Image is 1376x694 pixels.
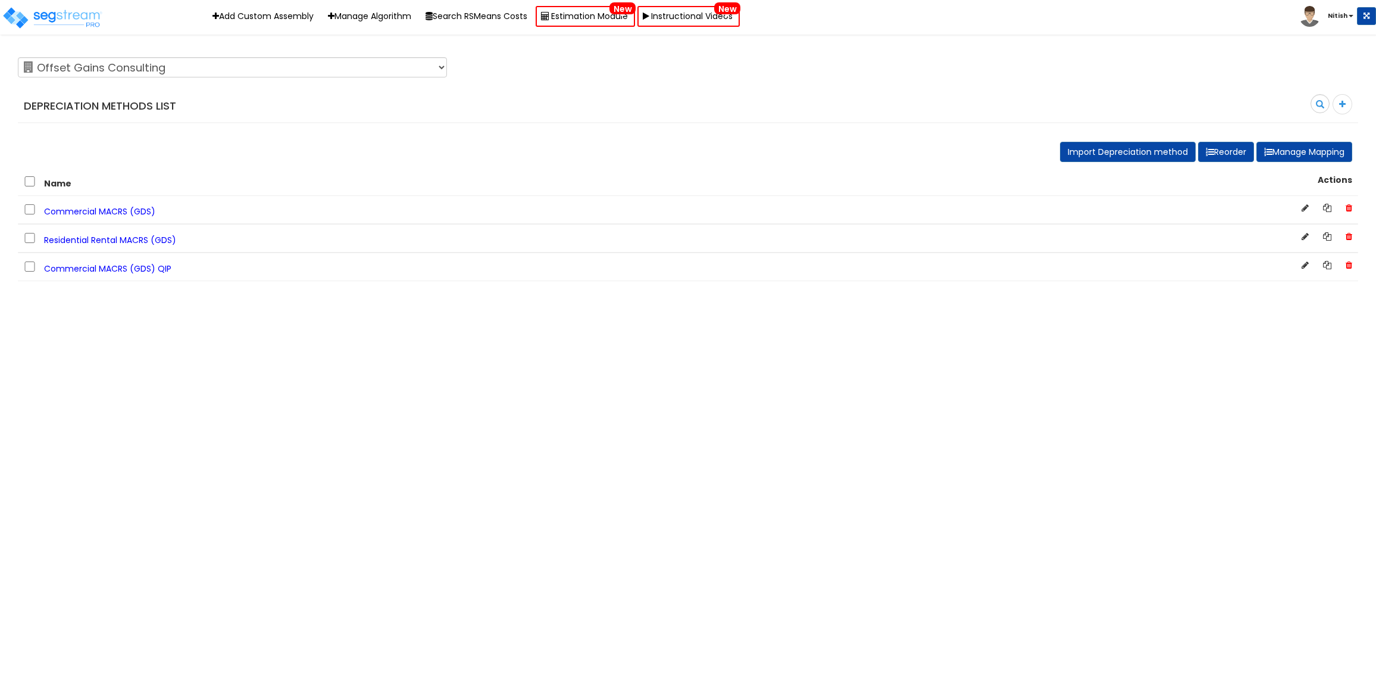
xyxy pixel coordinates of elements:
[1256,142,1352,162] button: Manage Mapping
[536,6,635,27] a: Estimation ModuleNew
[207,7,320,26] a: Add Custom Assembly
[44,178,71,189] strong: Name
[637,6,740,27] a: Instructional VideosNew
[1292,95,1329,115] input: search depreciation method
[1318,174,1352,186] strong: Actions
[1198,142,1254,162] button: Reorder
[24,100,679,112] h4: Depreciation Methods List
[1328,11,1347,20] b: Nitish
[714,2,740,14] span: New
[1323,202,1331,214] a: Copy Depreciation Method
[2,6,103,30] img: logo_pro_r.png
[322,7,417,26] a: Manage Algorithm
[1346,231,1352,242] span: Delete Depreciation Method
[1299,6,1320,27] img: avatar.png
[44,263,171,275] span: Commercial MACRS (GDS) QIP
[420,7,533,26] button: Search RSMeans Costs
[1323,259,1331,271] a: Copy Depreciation Method
[44,206,155,217] span: Commercial MACRS (GDS)
[1346,259,1352,271] span: Delete Depreciation Method
[609,2,636,14] span: New
[1346,202,1352,214] span: Delete Depreciation Method
[1060,142,1196,162] button: Import Depreciation method
[44,234,176,246] span: Residential Rental MACRS (GDS)
[1323,231,1331,242] a: Copy Depreciation Method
